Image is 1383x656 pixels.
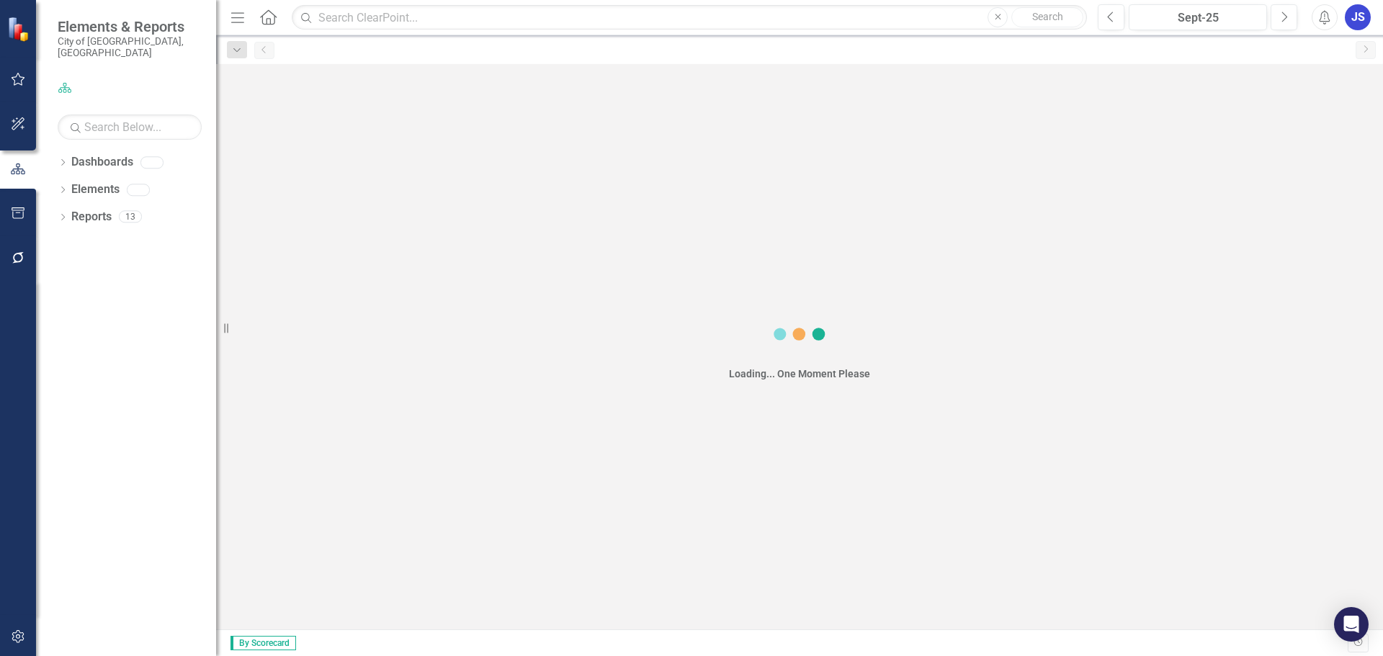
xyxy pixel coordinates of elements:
a: Reports [71,209,112,225]
input: Search Below... [58,114,202,140]
input: Search ClearPoint... [292,5,1087,30]
div: Sept-25 [1134,9,1262,27]
div: Loading... One Moment Please [729,367,870,381]
span: Elements & Reports [58,18,202,35]
img: ClearPoint Strategy [7,17,32,42]
button: JS [1345,4,1371,30]
span: Search [1032,11,1063,22]
button: Sept-25 [1129,4,1267,30]
span: By Scorecard [230,636,296,650]
button: Search [1011,7,1083,27]
div: 13 [119,211,142,223]
a: Elements [71,181,120,198]
a: Dashboards [71,154,133,171]
small: City of [GEOGRAPHIC_DATA], [GEOGRAPHIC_DATA] [58,35,202,59]
div: Open Intercom Messenger [1334,607,1369,642]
